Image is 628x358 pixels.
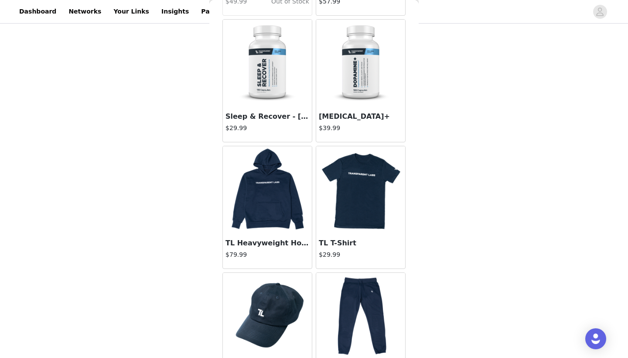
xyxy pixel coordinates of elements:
a: Networks [63,2,106,21]
a: Your Links [108,2,154,21]
a: Dashboard [14,2,61,21]
h3: TL T-Shirt [319,238,403,248]
h4: $79.99 [225,250,309,259]
h4: $29.99 [319,250,403,259]
h3: TL Heavyweight Hoodie [225,238,309,248]
div: avatar [596,5,604,19]
img: TL Heavyweight Hoodie [224,146,311,234]
a: Insights [156,2,194,21]
a: Payouts [196,2,234,21]
h3: Sleep & Recover - [MEDICAL_DATA] Free [225,111,309,122]
h4: $29.99 [225,124,309,133]
img: Dopamine+ [317,20,404,107]
img: TL T-Shirt [317,146,404,234]
img: Sleep & Recover - Melatonin Free [224,20,311,107]
div: Open Intercom Messenger [585,328,606,349]
h3: [MEDICAL_DATA]+ [319,111,403,122]
h4: $39.99 [319,124,403,133]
